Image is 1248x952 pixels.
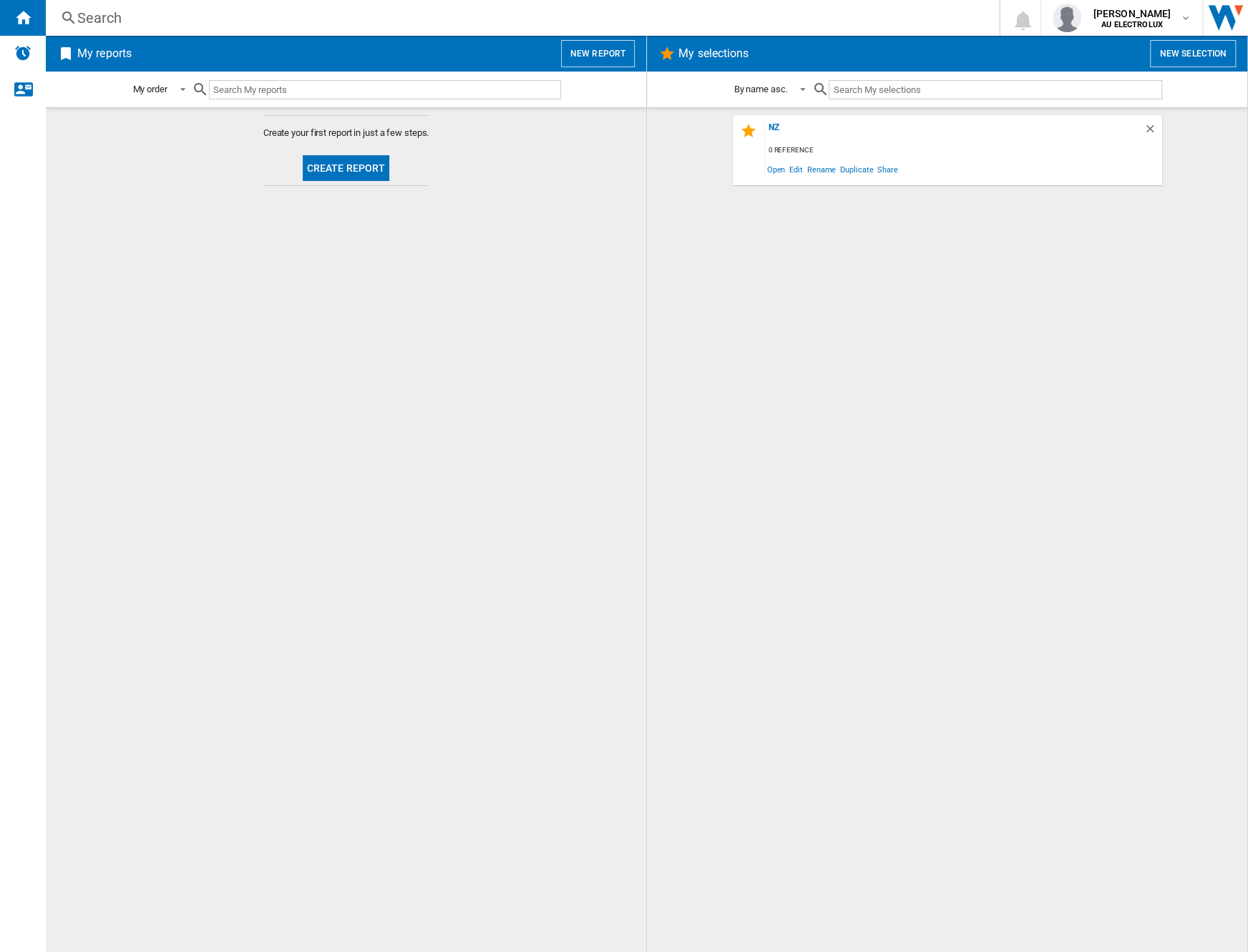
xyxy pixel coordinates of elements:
[765,142,1162,160] div: 0 reference
[1093,6,1171,21] span: [PERSON_NAME]
[263,127,429,139] span: Create your first report in just a few steps.
[1144,122,1162,142] div: Delete
[765,122,1144,142] div: Nz
[14,44,31,62] img: alerts-logo.svg
[74,40,135,67] h2: My reports
[209,80,561,99] input: Search My reports
[875,160,900,179] span: Share
[805,160,838,179] span: Rename
[765,160,788,179] span: Open
[838,160,875,179] span: Duplicate
[1101,20,1163,29] b: AU ELECTROLUX
[829,80,1161,99] input: Search My selections
[676,40,751,67] h2: My selections
[787,160,805,179] span: Edit
[133,84,167,94] div: My order
[77,8,962,28] div: Search
[1150,40,1236,67] button: New selection
[303,155,390,181] button: Create report
[561,40,635,67] button: New report
[734,84,788,94] div: By name asc.
[1053,4,1081,32] img: profile.jpg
